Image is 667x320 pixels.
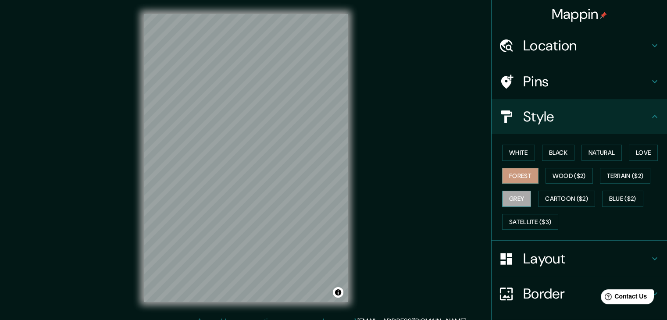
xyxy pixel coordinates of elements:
h4: Location [523,37,649,54]
button: Satellite ($3) [502,214,558,230]
button: Natural [581,145,622,161]
button: Love [629,145,658,161]
div: Border [492,276,667,311]
h4: Style [523,108,649,125]
h4: Border [523,285,649,302]
div: Style [492,99,667,134]
button: Grey [502,191,531,207]
h4: Pins [523,73,649,90]
div: Layout [492,241,667,276]
button: Blue ($2) [602,191,643,207]
div: Pins [492,64,667,99]
button: Wood ($2) [546,168,593,184]
button: Black [542,145,575,161]
button: Toggle attribution [333,287,343,298]
h4: Layout [523,250,649,267]
button: White [502,145,535,161]
div: Location [492,28,667,63]
button: Cartoon ($2) [538,191,595,207]
iframe: Help widget launcher [589,286,657,310]
button: Terrain ($2) [600,168,651,184]
img: pin-icon.png [600,12,607,19]
h4: Mappin [552,5,607,23]
canvas: Map [144,14,348,302]
button: Forest [502,168,539,184]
